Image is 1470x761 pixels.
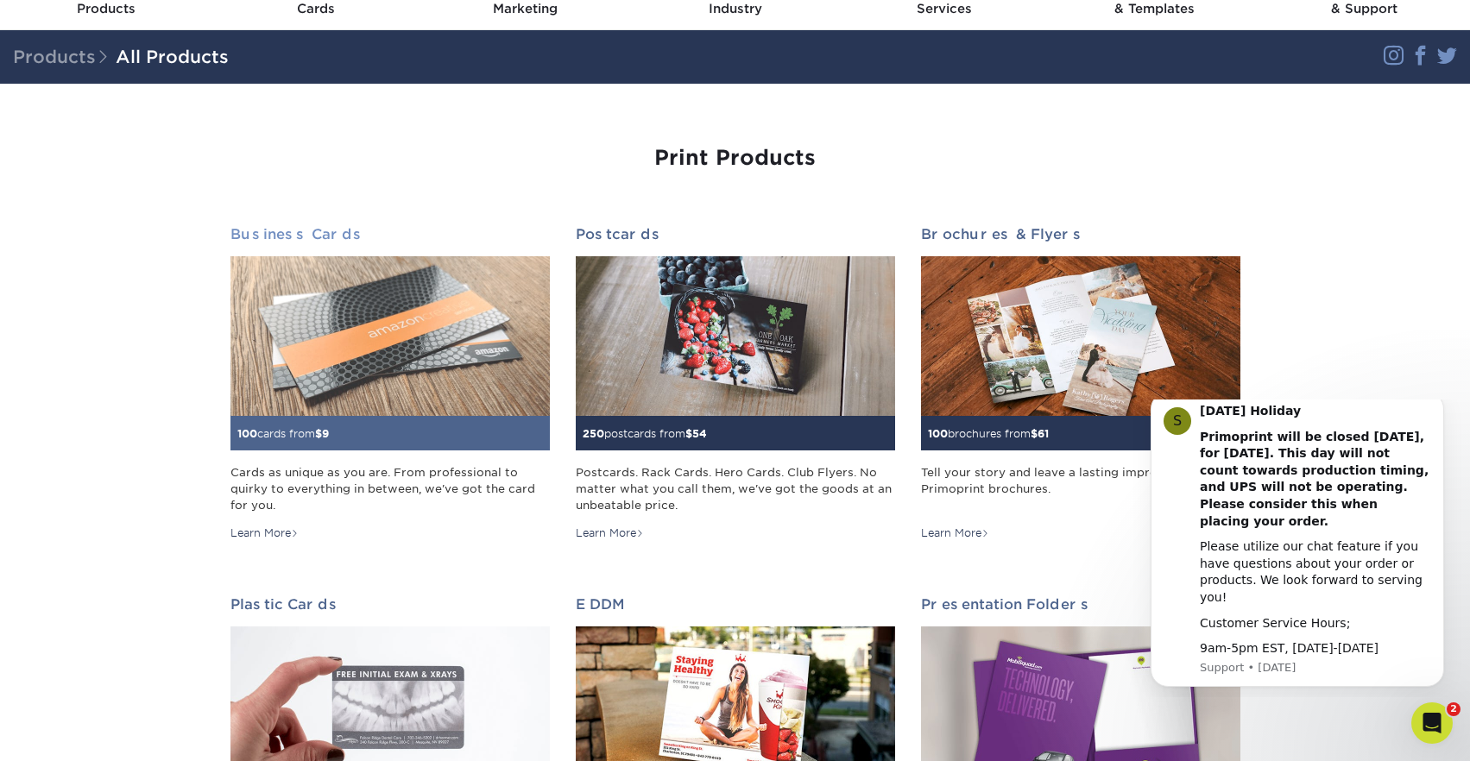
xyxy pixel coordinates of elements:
[35,123,311,152] p: Hi there 👋
[35,429,289,447] div: Spot Gloss File Setup
[921,256,1240,416] img: Brochures & Flyers
[218,28,252,62] img: Profile image for Brent
[75,241,306,258] div: 9am-5pm EST, [DATE]-[DATE]
[25,326,320,358] div: Print Order Status
[274,582,301,594] span: Help
[75,216,306,233] div: Customer Service Hours;
[230,596,550,613] h2: Plastic Cards
[576,464,895,513] div: Postcards. Rack Cards. Hero Cards. Club Flyers. No matter what you call them, we've got the goods...
[315,427,322,440] span: $
[39,8,66,35] div: Profile image for Support
[685,427,692,440] span: $
[576,525,644,541] div: Learn More
[230,538,345,607] button: Help
[143,582,203,594] span: Messages
[322,427,329,440] span: 9
[230,226,550,541] a: Business Cards 100cards from$9 Cards as unique as you are. From professional to quirky to everyth...
[75,261,306,276] p: Message from Support, sent 6d ago
[1411,702,1453,744] iframe: Intercom live chat
[75,4,176,18] b: [DATE] Holiday
[17,203,328,268] div: Send us a messageWe'll be back online [DATE]
[230,464,550,513] div: Cards as unique as you are. From professional to quirky to everything in between, we've got the c...
[576,226,895,541] a: Postcards 250postcards from$54 Postcards. Rack Cards. Hero Cards. Club Flyers. No matter what you...
[230,226,550,242] h2: Business Cards
[1038,427,1049,440] span: 61
[111,505,299,537] span: See the quality of our products for yourself.
[583,427,707,440] small: postcards from
[115,538,230,607] button: Messages
[928,427,948,440] span: 100
[75,3,306,258] div: Message content
[116,47,229,67] a: All Products
[38,582,77,594] span: Home
[250,28,285,62] img: Profile image for Irene
[921,226,1240,541] a: Brochures & Flyers 100brochures from$61 Tell your story and leave a lasting impression with Primo...
[18,471,327,553] div: Get Free SamplesSee the quality of our products for yourself.
[75,30,304,129] b: Primoprint will be closed [DATE], for [DATE]. This day will not count towards production timing, ...
[25,285,320,319] button: Search for help
[75,139,306,206] div: Please utilize our chat feature if you have questions about your order or products. We look forwa...
[13,47,116,67] span: Products
[921,464,1240,513] div: Tell your story and leave a lasting impression with Primoprint brochures.
[35,397,289,415] div: Shipping Information and Services
[1031,427,1038,440] span: $
[35,293,140,311] span: Search for help
[576,226,895,242] h2: Postcards
[692,427,707,440] span: 54
[35,35,150,60] img: logo
[35,236,288,254] div: We'll be back online [DATE]
[35,333,289,351] div: Print Order Status
[921,525,989,541] div: Learn More
[185,28,219,62] img: Profile image for Avery
[237,427,257,440] span: 100
[111,485,310,503] div: Get Free Samples
[25,358,320,390] div: Creating Print-Ready Files
[921,596,1240,613] h2: Presentation Folders
[928,427,1049,440] small: brochures from
[230,146,1240,171] h1: Print Products
[1125,399,1470,697] iframe: Intercom notifications message
[583,427,604,440] span: 250
[35,217,288,236] div: Send us a message
[297,28,328,59] div: Close
[25,422,320,454] div: Spot Gloss File Setup
[25,390,320,422] div: Shipping Information and Services
[230,525,299,541] div: Learn More
[1447,702,1461,716] span: 2
[35,152,311,181] p: How can we help?
[230,256,550,416] img: Business Cards
[237,427,329,440] small: cards from
[921,226,1240,242] h2: Brochures & Flyers
[576,256,895,416] img: Postcards
[576,596,895,613] h2: EDDM
[35,365,289,383] div: Creating Print-Ready Files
